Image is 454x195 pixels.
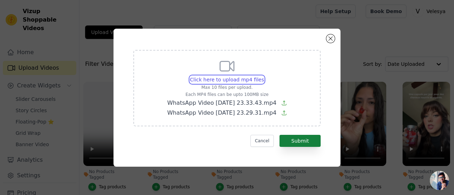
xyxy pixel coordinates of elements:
[167,92,287,97] p: Each MP4 files can be upto 100MB size
[279,135,321,147] button: Submit
[167,85,287,90] p: Max 10 files per upload.
[250,135,274,147] button: Cancel
[190,77,264,82] span: Click here to upload mp4 files
[326,34,335,43] button: Close modal
[430,171,449,190] div: Ouvrir le chat
[167,109,276,116] span: WhatsApp Video [DATE] 23.29.31.mp4
[167,99,276,106] span: WhatsApp Video [DATE] 23.33.43.mp4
